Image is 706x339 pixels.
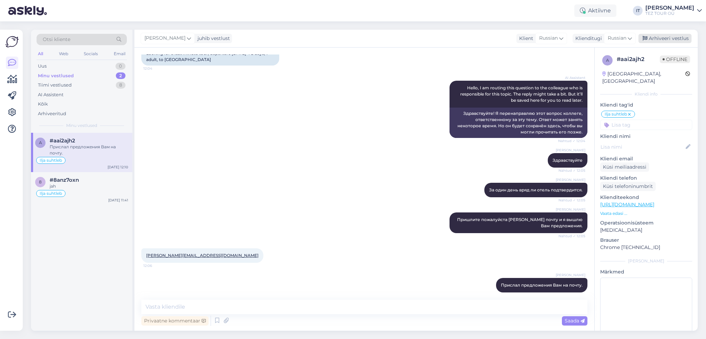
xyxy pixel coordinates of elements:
[558,198,585,203] span: Nähtud ✓ 12:05
[116,72,125,79] div: 2
[645,11,694,16] div: TEZ TOUR OÜ
[195,35,230,42] div: juhib vestlust
[645,5,694,11] div: [PERSON_NAME]
[50,183,128,189] div: jah
[565,318,585,324] span: Saada
[141,48,279,66] div: Looking for a last minute tour, departure [DATE] 4 ± days, 1 adult, to [GEOGRAPHIC_DATA]
[553,158,583,163] span: Здравствуйте
[144,34,185,42] span: [PERSON_NAME]
[600,210,692,217] p: Vaata edasi ...
[617,55,660,63] div: # aai2ajh2
[66,122,97,129] span: Minu vestlused
[143,263,169,268] span: 12:06
[556,207,585,212] span: [PERSON_NAME]
[501,282,583,288] span: Прислал предложения Вам на почту.
[556,272,585,278] span: [PERSON_NAME]
[600,219,692,227] p: Operatsioonisüsteem
[600,258,692,264] div: [PERSON_NAME]
[38,82,72,89] div: Tiimi vestlused
[600,201,654,208] a: [URL][DOMAIN_NAME]
[600,268,692,276] p: Märkmed
[108,164,128,170] div: [DATE] 12:10
[146,253,259,258] a: [PERSON_NAME][EMAIL_ADDRESS][DOMAIN_NAME]
[50,138,75,144] span: #aai2ajh2
[600,237,692,244] p: Brauser
[82,49,99,58] div: Socials
[600,227,692,234] p: [MEDICAL_DATA]
[37,49,44,58] div: All
[605,112,627,116] span: Ilja suhtleb
[600,133,692,140] p: Kliendi nimi
[141,316,209,326] div: Privaatne kommentaar
[608,34,626,42] span: Russian
[450,108,587,138] div: Здравствуйте! Я перенаправляю этот вопрос коллеге, ответственному за эту тему. Ответ может занять...
[600,91,692,97] div: Kliendi info
[660,56,690,63] span: Offline
[600,182,656,191] div: Küsi telefoninumbrit
[38,110,66,117] div: Arhiveeritud
[39,179,42,185] span: 8
[573,35,602,42] div: Klienditugi
[600,101,692,109] p: Kliendi tag'id
[606,58,609,63] span: a
[40,191,62,196] span: Ilja suhtleb
[559,293,585,298] span: 12:10
[558,138,585,143] span: Nähtud ✓ 12:04
[38,63,47,70] div: Uus
[112,49,127,58] div: Email
[50,144,128,156] div: Прислал предложения Вам на почту.
[600,244,692,251] p: Chrome [TECHNICAL_ID]
[600,194,692,201] p: Klienditeekond
[38,91,63,98] div: AI Assistent
[602,70,685,85] div: [GEOGRAPHIC_DATA], [GEOGRAPHIC_DATA]
[108,198,128,203] div: [DATE] 11:41
[457,217,584,228] span: Пришлите пожалуйста [PERSON_NAME] почту и я вышлю Вам предложения.
[645,5,702,16] a: [PERSON_NAME]TEZ TOUR OÜ
[460,85,584,103] span: Hello, I am routing this question to the colleague who is responsible for this topic. The reply m...
[143,66,169,71] span: 12:04
[58,49,70,58] div: Web
[116,82,125,89] div: 8
[489,187,583,192] span: За один день вряд ли отель подтвердится.
[558,233,585,239] span: Nähtud ✓ 12:05
[638,34,692,43] div: Arhiveeri vestlus
[600,155,692,162] p: Kliendi email
[558,168,585,173] span: Nähtud ✓ 12:05
[38,72,74,79] div: Minu vestlused
[559,75,585,80] span: AI Assistent
[516,35,533,42] div: Klient
[556,148,585,153] span: [PERSON_NAME]
[556,177,585,182] span: [PERSON_NAME]
[600,162,649,172] div: Küsi meiliaadressi
[38,101,48,108] div: Kõik
[633,6,643,16] div: IT
[43,36,70,43] span: Otsi kliente
[600,120,692,130] input: Lisa tag
[600,175,692,182] p: Kliendi telefon
[39,140,42,145] span: a
[601,143,684,151] input: Lisa nimi
[115,63,125,70] div: 0
[574,4,616,17] div: Aktiivne
[539,34,558,42] span: Russian
[40,158,62,162] span: Ilja suhtleb
[50,177,79,183] span: #8anz7oxn
[6,35,19,48] img: Askly Logo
